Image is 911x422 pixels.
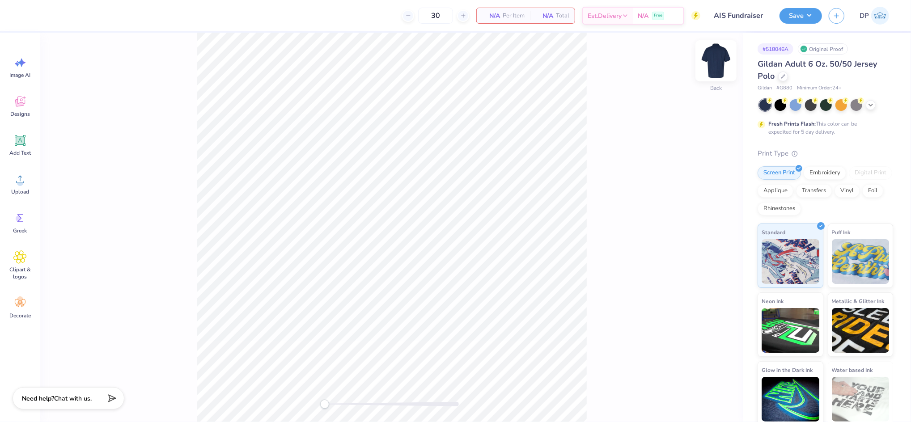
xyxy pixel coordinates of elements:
span: Standard [762,228,785,237]
div: Rhinestones [758,202,801,215]
span: Designs [10,110,30,118]
span: Neon Ink [762,296,784,306]
span: Per Item [503,11,525,21]
img: Darlene Padilla [871,7,889,25]
span: Total [556,11,569,21]
span: Add Text [9,149,31,156]
strong: Need help? [22,394,54,403]
div: Digital Print [849,166,892,180]
span: Minimum Order: 24 + [797,84,842,92]
span: Glow in the Dark Ink [762,365,813,375]
span: Gildan [758,84,772,92]
span: DP [860,11,869,21]
strong: Fresh Prints Flash: [768,120,816,127]
button: Save [780,8,822,24]
div: Original Proof [798,43,848,55]
span: Greek [13,227,27,234]
img: Neon Ink [762,308,819,353]
span: Free [654,13,662,19]
span: Decorate [9,312,31,319]
div: This color can be expedited for 5 day delivery. [768,120,878,136]
span: Metallic & Glitter Ink [832,296,885,306]
span: # G880 [776,84,792,92]
span: Est. Delivery [588,11,622,21]
div: Embroidery [804,166,846,180]
div: Back [710,84,722,93]
a: DP [856,7,893,25]
span: Upload [11,188,29,195]
span: Water based Ink [832,365,873,375]
div: Transfers [796,184,832,198]
div: Vinyl [835,184,860,198]
div: Print Type [758,148,893,159]
input: Untitled Design [707,7,773,25]
img: Back [698,43,734,79]
img: Water based Ink [832,377,890,422]
img: Metallic & Glitter Ink [832,308,890,353]
span: N/A [482,11,500,21]
span: N/A [638,11,648,21]
img: Puff Ink [832,239,890,284]
input: – – [418,8,453,24]
div: # 518046A [758,43,793,55]
span: Clipart & logos [5,266,35,280]
img: Glow in the Dark Ink [762,377,819,422]
span: Image AI [10,72,31,79]
div: Applique [758,184,793,198]
span: N/A [535,11,553,21]
span: Chat with us. [54,394,92,403]
div: Accessibility label [320,400,329,409]
div: Screen Print [758,166,801,180]
span: Puff Ink [832,228,851,237]
span: Gildan Adult 6 Oz. 50/50 Jersey Polo [758,59,877,81]
div: Foil [862,184,883,198]
img: Standard [762,239,819,284]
